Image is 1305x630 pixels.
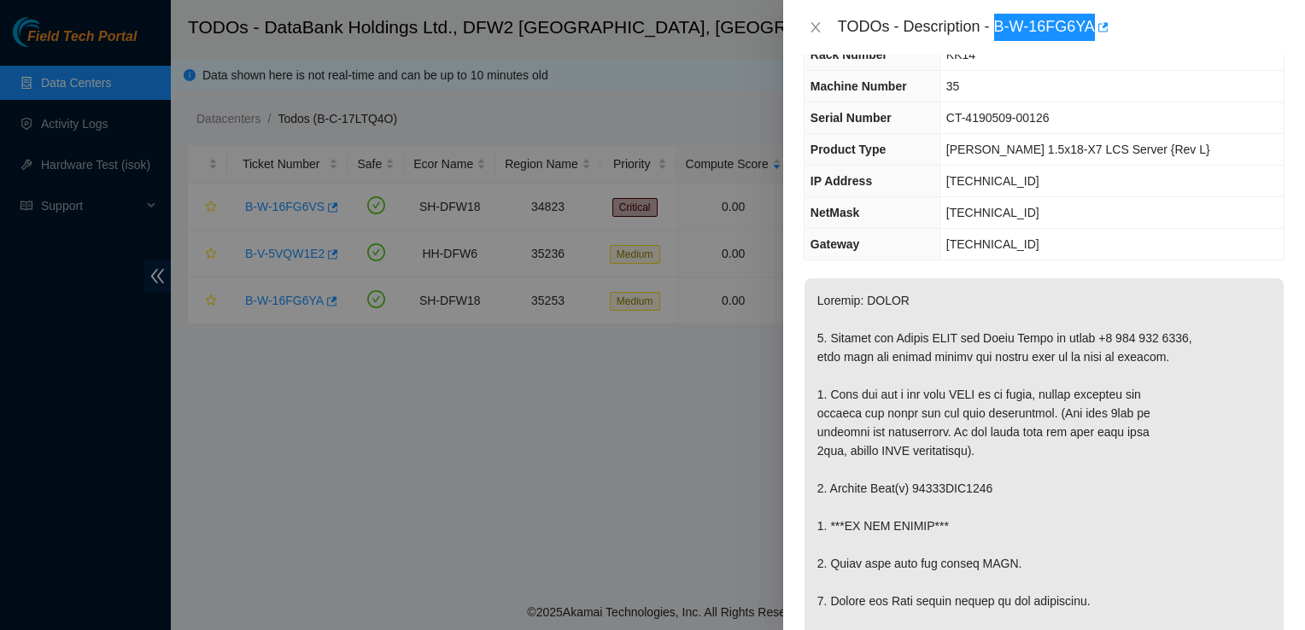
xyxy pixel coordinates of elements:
[811,111,892,125] span: Serial Number
[838,14,1285,41] div: TODOs - Description - B-W-16FG6YA
[946,206,1039,219] span: [TECHNICAL_ID]
[811,174,872,188] span: IP Address
[809,20,822,34] span: close
[946,143,1210,156] span: [PERSON_NAME] 1.5x18-X7 LCS Server {Rev L}
[946,48,975,61] span: KK14
[811,143,886,156] span: Product Type
[811,79,907,93] span: Machine Number
[811,237,860,251] span: Gateway
[946,111,1050,125] span: CT-4190509-00126
[946,237,1039,251] span: [TECHNICAL_ID]
[811,48,887,61] span: Rack Number
[946,174,1039,188] span: [TECHNICAL_ID]
[946,79,960,93] span: 35
[811,206,860,219] span: NetMask
[804,20,828,36] button: Close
